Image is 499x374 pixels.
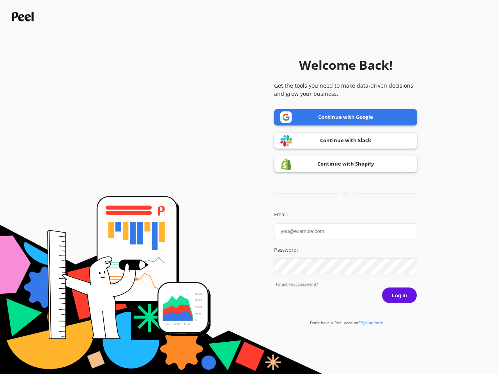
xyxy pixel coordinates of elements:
[280,135,292,147] img: Slack logo
[274,109,417,125] a: Continue with Google
[274,246,417,254] label: Password:
[274,132,417,149] a: Continue with Slack
[299,56,393,74] h1: Welcome Back!
[276,281,417,287] a: Forgot yout password?
[274,223,417,239] input: you@example.com
[12,12,36,21] img: Peel
[310,320,383,325] a: Don't have a Peel account?Sign up here
[280,111,292,123] img: Google logo
[360,320,383,325] span: Sign up here
[274,211,417,219] label: Email:
[382,287,417,303] button: Log in
[274,81,417,98] p: Get the tools you need to make data-driven decisions and grow your business.
[280,158,292,170] img: Shopify logo
[274,156,417,172] a: Continue with Shopify
[274,191,417,196] div: or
